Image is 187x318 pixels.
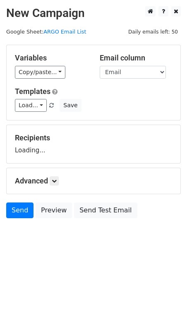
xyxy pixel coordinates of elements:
a: Send [6,202,34,218]
a: Send Test Email [74,202,137,218]
a: Templates [15,87,50,96]
button: Save [60,99,81,112]
a: Daily emails left: 50 [125,29,181,35]
h5: Recipients [15,133,172,142]
a: Preview [36,202,72,218]
a: Load... [15,99,47,112]
h5: Advanced [15,176,172,185]
a: Copy/paste... [15,66,65,79]
small: Google Sheet: [6,29,86,35]
h5: Variables [15,53,87,63]
h5: Email column [100,53,172,63]
div: Loading... [15,133,172,155]
h2: New Campaign [6,6,181,20]
a: ARGO Email List [43,29,86,35]
span: Daily emails left: 50 [125,27,181,36]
